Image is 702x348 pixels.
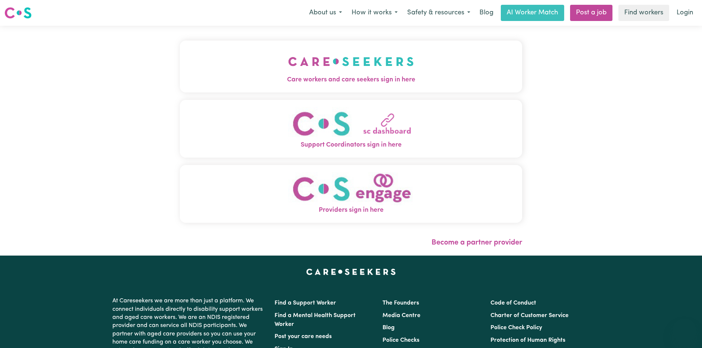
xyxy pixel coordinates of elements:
[275,313,356,327] a: Find a Mental Health Support Worker
[275,334,332,340] a: Post your care needs
[347,5,402,21] button: How it works
[673,319,696,342] iframe: Button to launch messaging window
[4,6,32,20] img: Careseekers logo
[304,5,347,21] button: About us
[4,4,32,21] a: Careseekers logo
[383,313,420,319] a: Media Centre
[490,313,569,319] a: Charter of Customer Service
[275,300,336,306] a: Find a Support Worker
[490,325,542,331] a: Police Check Policy
[490,337,565,343] a: Protection of Human Rights
[402,5,475,21] button: Safety & resources
[180,165,522,222] button: Providers sign in here
[180,205,522,215] span: Providers sign in here
[672,5,698,21] a: Login
[180,140,522,150] span: Support Coordinators sign in here
[475,5,498,21] a: Blog
[180,41,522,92] button: Care workers and care seekers sign in here
[618,5,669,21] a: Find workers
[180,99,522,157] button: Support Coordinators sign in here
[383,325,395,331] a: Blog
[501,5,564,21] a: AI Worker Match
[383,337,419,343] a: Police Checks
[570,5,612,21] a: Post a job
[383,300,419,306] a: The Founders
[306,269,396,275] a: Careseekers home page
[432,239,522,246] a: Become a partner provider
[180,75,522,85] span: Care workers and care seekers sign in here
[490,300,536,306] a: Code of Conduct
